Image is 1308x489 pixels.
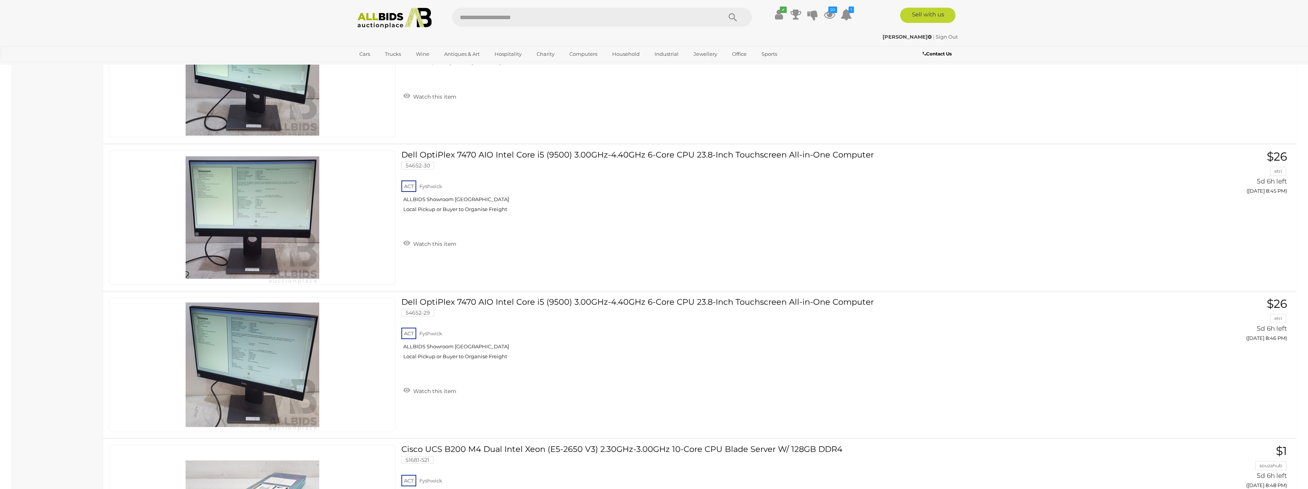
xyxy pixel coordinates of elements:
img: 54652-29a.jpg [186,298,319,432]
span: $1 [1276,444,1287,458]
a: Dell OptiPlex 7470 AIO Intel Core i5 (9500) 3.00GHz-4.40GHz 6-Core CPU 23.8-Inch Touchscreen All-... [407,150,1092,218]
a: Trucks [380,48,406,60]
a: $26 etri 5d 6h left ([DATE] 8:45 PM) [1103,150,1289,198]
a: 20 [824,8,835,21]
a: Household [607,48,645,60]
a: Cars [354,48,375,60]
img: Allbids.com.au [353,8,436,29]
span: | [933,34,935,40]
span: Watch this item [411,240,456,247]
a: [PERSON_NAME] [883,34,933,40]
a: 1 [841,8,852,21]
button: Search [714,8,752,27]
a: Contact Us [923,50,954,58]
a: Office [727,48,752,60]
a: Watch this item [401,385,458,396]
a: Sell with us [900,8,956,23]
span: $26 [1267,149,1287,164]
a: Sports [757,48,782,60]
i: 1 [849,6,854,13]
a: Hospitality [490,48,527,60]
span: $26 [1267,297,1287,311]
img: 54652-30a.jpg [186,151,319,284]
a: Charity [532,48,559,60]
span: Watch this item [411,388,456,395]
i: ✔ [780,6,787,13]
a: [GEOGRAPHIC_DATA] [354,60,419,73]
a: Wine [411,48,434,60]
b: Contact Us [923,51,952,57]
span: Watch this item [411,93,456,100]
i: 20 [828,6,837,13]
a: Dell OptiPlex 7470 AIO Intel Core i5 (9500) 3.00GHz-4.40GHz 6-Core CPU 23.8-Inch Touchscreen All-... [407,3,1092,71]
a: Industrial [650,48,684,60]
strong: [PERSON_NAME] [883,34,932,40]
a: Jewellery [689,48,722,60]
a: Antiques & Art [439,48,485,60]
a: ✔ [773,8,785,21]
img: 54652-28a.jpg [186,3,319,137]
a: Watch this item [401,237,458,249]
a: $26 etri 5d 6h left ([DATE] 8:46 PM) [1103,297,1289,345]
a: Watch this item [401,90,458,102]
a: Sign Out [936,34,958,40]
a: Dell OptiPlex 7470 AIO Intel Core i5 (9500) 3.00GHz-4.40GHz 6-Core CPU 23.8-Inch Touchscreen All-... [407,297,1092,366]
a: Computers [564,48,602,60]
